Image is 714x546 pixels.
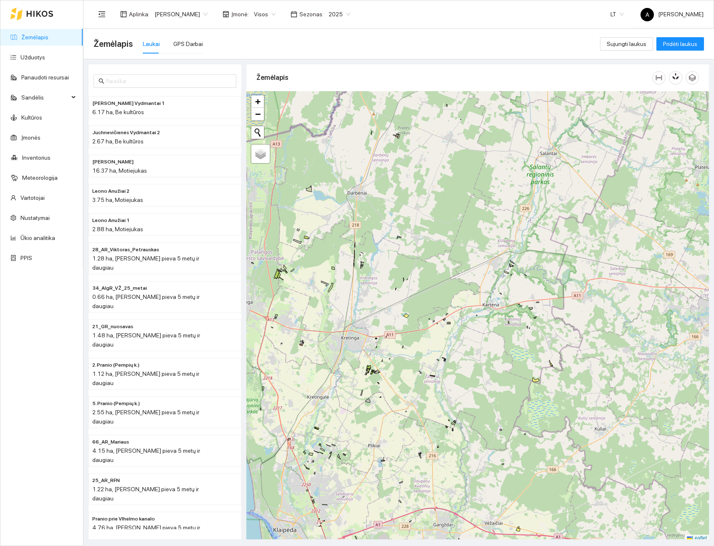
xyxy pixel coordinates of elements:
[20,54,45,61] a: Užduotys
[92,158,134,166] span: Leono Lūgnaliai
[92,477,120,485] span: 25_AR_RFN
[255,109,261,119] span: −
[92,255,199,271] span: 1.28 ha, [PERSON_NAME] pieva 5 metų ir daugiau
[92,323,133,331] span: 21_GR_nuosavas
[656,37,704,51] button: Pridėti laukus
[329,8,350,20] span: 2025
[21,89,69,106] span: Sandėlis
[92,109,144,115] span: 6.17 ha, Be kultūros
[687,535,707,541] a: Leaflet
[143,39,160,48] div: Laukai
[92,217,130,225] span: Leono Anužiai 1
[92,447,200,463] span: 4.15 ha, [PERSON_NAME] pieva 5 metų ir daugiau
[92,129,160,137] span: Juchnevičienės Vydmantai 2
[92,138,144,145] span: 2.67 ha, Be kultūros
[92,370,199,386] span: 1.12 ha, [PERSON_NAME] pieva 5 metų ir daugiau
[92,100,165,107] span: Juchnevičienės Vydmantai 1
[92,187,129,195] span: Leono Anužiai 2
[92,196,143,203] span: 3.75 ha, Motiejukas
[98,10,106,18] span: menu-fold
[607,39,646,48] span: Sujungti laukus
[255,96,261,107] span: +
[656,41,704,47] a: Pridėti laukus
[92,400,140,408] span: 5. Pranio (Pempių k.)
[129,10,149,19] span: Aplinka :
[256,66,652,89] div: Žemėlapis
[92,486,199,502] span: 1.22 ha, [PERSON_NAME] pieva 5 metų ir daugiau
[92,293,200,309] span: 0.66 ha, [PERSON_NAME] pieva 5 metų ir daugiau
[641,11,704,18] span: [PERSON_NAME]
[610,8,624,20] span: LT
[21,114,42,121] a: Kultūros
[600,37,653,51] button: Sujungti laukus
[92,438,129,446] span: 66_AR_Mariaus
[22,154,51,161] a: Inventorius
[652,71,666,84] button: column-width
[223,11,229,18] span: shop
[92,226,143,232] span: 2.88 ha, Motiejukas
[92,515,155,523] span: Pranio prie Vlhelmo kanalo
[92,246,159,254] span: 28_AR_Viktoras_Petrauskas
[254,8,276,20] span: Visos
[99,78,104,84] span: search
[92,167,147,174] span: 16.37 ha, Motiejukas
[94,6,110,23] button: menu-fold
[299,10,324,19] span: Sezonas :
[120,11,127,18] span: layout
[92,332,200,348] span: 1.48 ha, [PERSON_NAME] pieva 5 metų ir daugiau
[21,74,69,81] a: Panaudoti resursai
[92,284,147,292] span: 34_AlgR_VŽ_25_metai
[251,95,264,108] a: Zoom in
[653,74,665,81] span: column-width
[231,10,249,19] span: Įmonė :
[251,108,264,120] a: Zoom out
[663,39,697,48] span: Pridėti laukus
[20,255,32,261] a: PPIS
[94,37,133,51] span: Žemėlapis
[92,409,199,425] span: 2.55 ha, [PERSON_NAME] pieva 5 metų ir daugiau
[21,134,41,141] a: Įmonės
[173,39,203,48] div: GPS Darbai
[251,126,264,139] button: Initiate a new search
[251,145,270,163] a: Layers
[21,34,48,41] a: Žemėlapis
[92,524,200,540] span: 4.76 ha, [PERSON_NAME] pieva 5 metų ir daugiau
[291,11,297,18] span: calendar
[106,77,231,86] input: Paieška
[20,214,50,221] a: Nustatymai
[154,8,208,20] span: Andrius Rimgaila
[22,174,58,181] a: Meteorologija
[20,194,45,201] a: Vartotojai
[20,235,55,241] a: Ūkio analitika
[646,8,649,21] span: A
[92,361,139,369] span: 2. Pranio (Pempių k.)
[600,41,653,47] a: Sujungti laukus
